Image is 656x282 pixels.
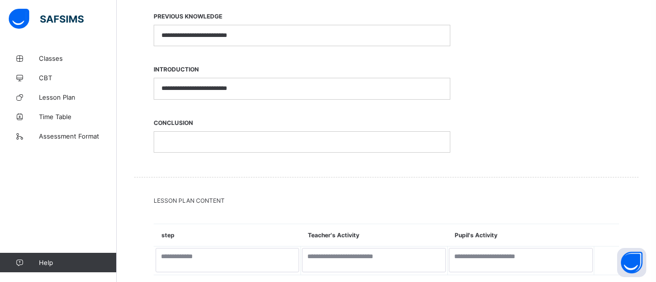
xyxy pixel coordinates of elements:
[154,114,450,131] span: CONCLUSION
[39,113,117,121] span: Time Table
[154,197,619,204] span: LESSON PLAN CONTENT
[39,132,117,140] span: Assessment Format
[617,248,646,277] button: Open asap
[39,259,116,266] span: Help
[9,9,84,29] img: safsims
[39,93,117,101] span: Lesson Plan
[447,224,594,247] th: Pupil's Activity
[39,54,117,62] span: Classes
[301,224,447,247] th: Teacher's Activity
[154,224,301,247] th: step
[154,8,450,25] span: PREVIOUS KNOWLEDGE
[39,74,117,82] span: CBT
[154,61,450,78] span: INTRODUCTION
